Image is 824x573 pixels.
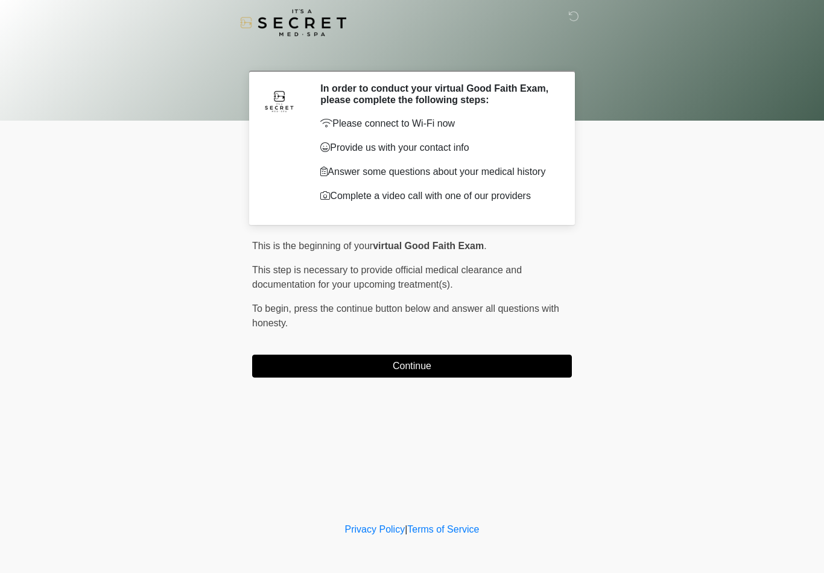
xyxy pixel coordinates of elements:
[320,83,554,106] h2: In order to conduct your virtual Good Faith Exam, please complete the following steps:
[484,241,486,251] span: .
[373,241,484,251] strong: virtual Good Faith Exam
[261,83,297,119] img: Agent Avatar
[252,303,559,328] span: press the continue button below and answer all questions with honesty.
[320,189,554,203] p: Complete a video call with one of our providers
[345,524,405,534] a: Privacy Policy
[252,355,572,378] button: Continue
[320,165,554,179] p: Answer some questions about your medical history
[243,43,581,66] h1: ‎ ‎
[252,241,373,251] span: This is the beginning of your
[320,141,554,155] p: Provide us with your contact info
[252,303,294,314] span: To begin,
[407,524,479,534] a: Terms of Service
[405,524,407,534] a: |
[240,9,346,36] img: It's A Secret Med Spa Logo
[252,265,522,290] span: This step is necessary to provide official medical clearance and documentation for your upcoming ...
[320,116,554,131] p: Please connect to Wi-Fi now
